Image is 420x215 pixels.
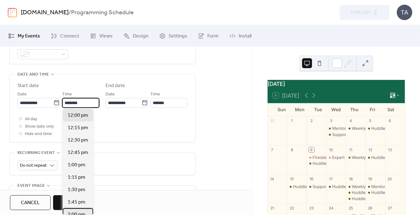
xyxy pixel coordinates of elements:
div: 6 [387,118,392,123]
div: 26 [368,205,373,211]
div: [DATE] [268,80,405,88]
div: Mentor Moments with Jen Fox-Navigating Professional Reinvention [326,125,346,131]
div: Weekly Virtual Co-working [346,125,365,131]
span: Do not repeat [20,161,47,170]
div: 1 [289,118,295,123]
div: 9 [309,147,314,152]
div: 4 [348,118,353,123]
div: Weekly Virtual Co-working [352,184,403,189]
div: Wed [327,103,345,116]
a: Connect [46,28,84,44]
a: Design [119,28,153,44]
a: Settings [155,28,192,44]
span: Cancel [21,199,40,207]
span: Form [207,33,219,40]
div: 24 [328,205,334,211]
span: 1:00 pm [68,161,85,169]
div: 13 [387,147,392,152]
span: 1:30 pm [68,186,85,194]
div: 18 [348,176,353,182]
div: 20 [387,176,392,182]
span: Connect [60,33,79,40]
span: Time [150,91,160,98]
span: Date [106,91,115,98]
div: 19 [368,176,373,182]
span: Design [133,33,148,40]
div: 5 [368,118,373,123]
div: 31 [269,118,275,123]
span: Install [239,33,251,40]
div: Support Circle: Empowering Job Seekers & Career Pathfinders [307,184,326,189]
span: Date [17,91,27,98]
div: Mon [291,103,309,116]
div: Thu [345,103,364,116]
span: My Events [18,33,40,40]
div: Start date [17,82,39,90]
span: 12:00 pm [68,112,88,119]
div: Mentor Moments with Jen Fox-Navigating Professional Reinvention [366,184,385,189]
span: Date and time [17,71,49,78]
span: Event image [17,182,45,190]
div: 23 [309,205,314,211]
div: 10 [328,147,334,152]
div: TA [397,5,412,20]
div: Event color [17,41,67,48]
div: Huddle: The Compensation Confidence Series: Quick Wins for Year-End Success Part 2 [326,184,346,189]
button: Cancel [10,195,51,210]
div: Sat [382,103,400,116]
div: Huddle: Navigating Interviews When You’re Experienced, Smart, and a Little Jaded [346,196,365,201]
span: 1:15 pm [68,174,85,181]
div: 14 [269,176,275,182]
div: Weekly Virtual Co-working [346,184,365,189]
div: Tue [309,103,327,116]
b: / [69,7,71,19]
a: Install [225,28,256,44]
div: Huddle: Connect! Leadership Team Coaches [366,125,385,131]
span: 12:15 pm [68,124,88,132]
div: 2 [309,118,314,123]
span: 1:45 pm [68,199,85,206]
div: Huddle: Career Leveling Frameworks for Go To Market functions [307,160,326,166]
div: 7 [269,147,275,152]
div: 11 [348,147,353,152]
b: Programming Schedule [71,7,134,19]
span: Show date only [25,123,54,130]
div: Expert Workshop: Current Trends with Employment Law, Stock Options & Equity Grants [326,155,346,160]
a: Views [85,28,117,44]
div: Weekly Virtual Co-working [346,155,365,160]
a: Form [193,28,223,44]
button: Save [53,195,86,210]
img: logo [8,7,17,17]
div: 16 [309,176,314,182]
span: Settings [169,33,187,40]
div: 15 [289,176,295,182]
span: Time [62,91,72,98]
div: Huddle: HR-preneurs Connect [352,190,411,195]
div: Huddle: Leadership Development Session 1: Breaking Down Leadership Challenges in Your Org [287,184,307,189]
span: Recurring event [17,149,55,157]
div: 17 [328,176,334,182]
div: 12 [368,147,373,152]
a: [DOMAIN_NAME] [21,7,69,19]
div: Sun [273,103,291,116]
span: 12:45 pm [68,149,88,156]
span: Views [99,33,113,40]
div: End date [106,82,125,90]
div: Huddle: HR & People Analytics [366,155,385,160]
div: Fri [364,103,382,116]
div: Weekly Virtual Co-working [352,125,403,131]
div: 3 [328,118,334,123]
div: Weekly Virtual Co-working [352,155,403,160]
span: All day [25,116,37,123]
span: 12:30 pm [68,137,88,144]
div: Huddle: Building High Performance Teams in Biotech/Pharma [366,190,385,195]
div: 21 [269,205,275,211]
div: 22 [289,205,295,211]
div: Huddle: HR-preneurs Connect [346,190,365,195]
div: 8 [289,147,295,152]
div: Fireside Chat: The Devil Emails at Midnight with WSJ Best-Selling Author Mita Mallick [307,155,326,160]
div: 25 [348,205,353,211]
div: Support Circle: Empowering Job Seekers & Career Pathfinders [326,132,346,137]
a: My Events [4,28,45,44]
